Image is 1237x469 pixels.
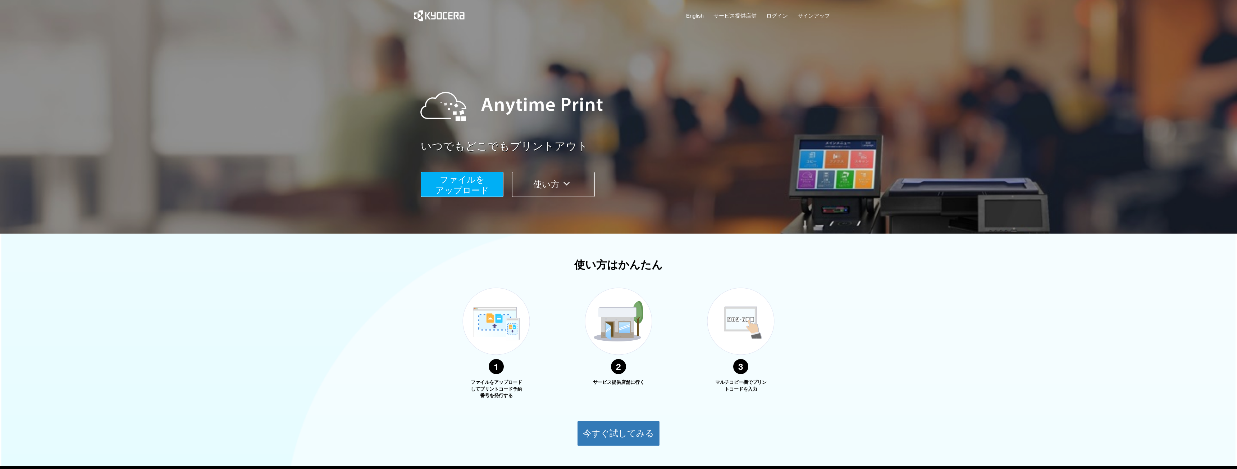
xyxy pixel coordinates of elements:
button: 今すぐ試してみる [577,421,660,446]
a: English [686,12,704,19]
button: ファイルを​​アップロード [421,172,503,197]
a: サインアップ [798,12,830,19]
p: ファイルをアップロードしてプリントコード予約番号を発行する [469,379,523,399]
a: サービス提供店舗 [713,12,757,19]
p: マルチコピー機でプリントコードを入力 [714,379,768,392]
p: サービス提供店舗に行く [592,379,645,386]
a: ログイン [766,12,788,19]
span: ファイルを ​​アップロード [435,175,489,195]
button: 使い方 [512,172,595,197]
a: いつでもどこでもプリントアウト [421,139,834,154]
